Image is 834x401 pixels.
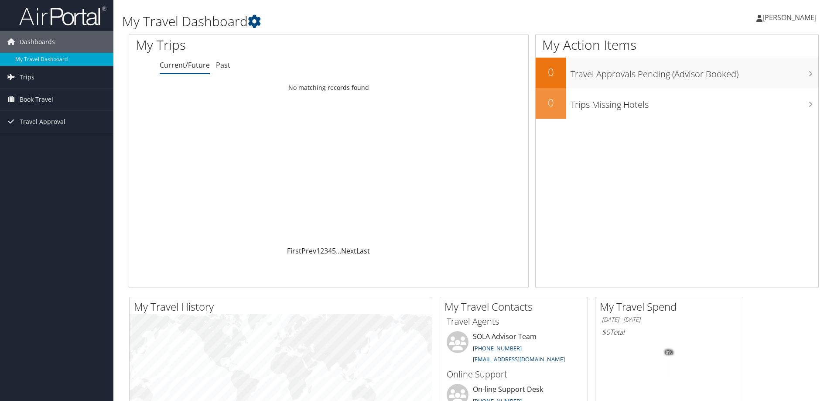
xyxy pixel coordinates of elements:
[762,13,817,22] span: [PERSON_NAME]
[341,246,356,256] a: Next
[20,66,34,88] span: Trips
[756,4,825,31] a: [PERSON_NAME]
[473,355,565,363] a: [EMAIL_ADDRESS][DOMAIN_NAME]
[136,36,355,54] h1: My Trips
[444,299,588,314] h2: My Travel Contacts
[602,327,610,337] span: $0
[356,246,370,256] a: Last
[571,94,818,111] h3: Trips Missing Hotels
[301,246,316,256] a: Prev
[447,368,581,380] h3: Online Support
[19,6,106,26] img: airportal-logo.png
[536,88,818,119] a: 0Trips Missing Hotels
[320,246,324,256] a: 2
[316,246,320,256] a: 1
[332,246,336,256] a: 5
[287,246,301,256] a: First
[160,60,210,70] a: Current/Future
[473,344,522,352] a: [PHONE_NUMBER]
[536,95,566,110] h2: 0
[216,60,230,70] a: Past
[536,58,818,88] a: 0Travel Approvals Pending (Advisor Booked)
[129,80,528,96] td: No matching records found
[122,12,591,31] h1: My Travel Dashboard
[324,246,328,256] a: 3
[602,327,736,337] h6: Total
[336,246,341,256] span: …
[328,246,332,256] a: 4
[447,315,581,328] h3: Travel Agents
[134,299,432,314] h2: My Travel History
[442,331,585,367] li: SOLA Advisor Team
[571,64,818,80] h3: Travel Approvals Pending (Advisor Booked)
[536,36,818,54] h1: My Action Items
[600,299,743,314] h2: My Travel Spend
[666,350,673,355] tspan: 0%
[20,89,53,110] span: Book Travel
[20,111,65,133] span: Travel Approval
[20,31,55,53] span: Dashboards
[536,65,566,79] h2: 0
[602,315,736,324] h6: [DATE] - [DATE]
